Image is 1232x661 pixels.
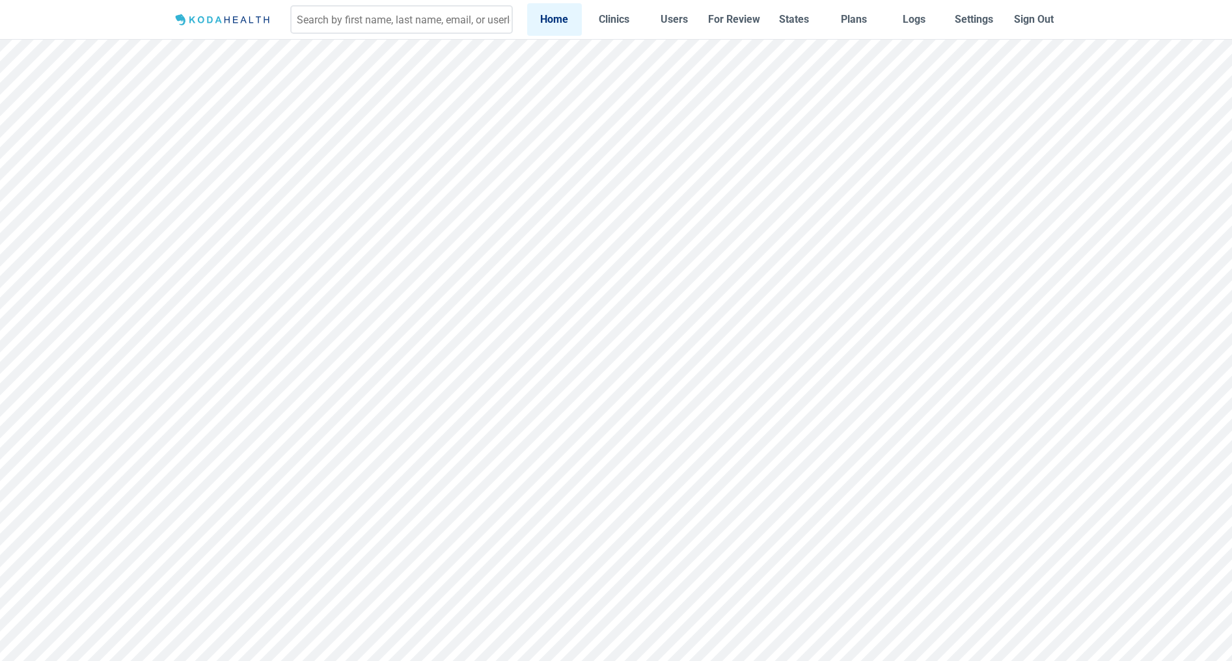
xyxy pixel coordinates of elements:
button: Sign Out [1006,3,1061,35]
input: Search by first name, last name, email, or userId [290,5,513,34]
a: For Review [707,3,761,35]
img: Logo [171,12,276,28]
a: Clinics [587,3,642,35]
a: Users [647,3,702,35]
a: States [767,3,821,35]
a: Settings [946,3,1001,35]
a: Logs [886,3,941,35]
a: Plans [827,3,881,35]
a: Home [527,3,582,35]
